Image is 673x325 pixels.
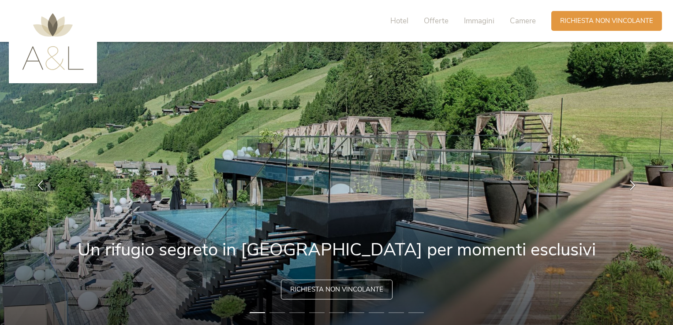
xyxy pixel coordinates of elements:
span: Camere [510,16,536,26]
span: Hotel [390,16,408,26]
img: AMONTI & LUNARIS Wellnessresort [22,13,84,70]
span: Richiesta non vincolante [560,16,653,26]
span: Immagini [464,16,494,26]
span: Richiesta non vincolante [290,285,383,294]
span: Offerte [424,16,449,26]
